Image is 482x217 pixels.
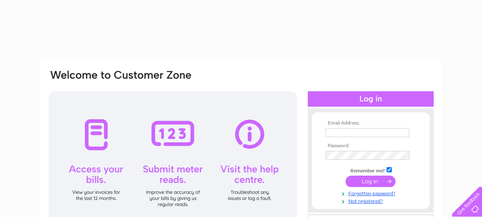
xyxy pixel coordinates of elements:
a: Forgotten password? [326,189,418,197]
input: Submit [346,176,396,187]
a: Not registered? [326,197,418,204]
th: Password: [324,143,418,149]
td: Remember me? [324,166,418,174]
th: Email Address: [324,120,418,126]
